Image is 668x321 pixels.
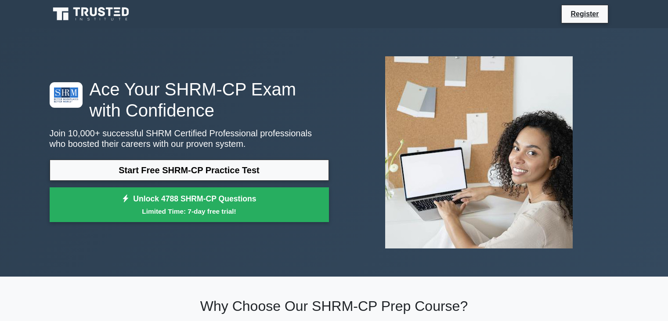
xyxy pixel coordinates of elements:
[50,298,619,314] h2: Why Choose Our SHRM-CP Prep Course?
[50,79,329,121] h1: Ace Your SHRM-CP Exam with Confidence
[565,8,604,19] a: Register
[50,160,329,181] a: Start Free SHRM-CP Practice Test
[50,128,329,149] p: Join 10,000+ successful SHRM Certified Professional professionals who boosted their careers with ...
[61,206,318,216] small: Limited Time: 7-day free trial!
[50,187,329,223] a: Unlock 4788 SHRM-CP QuestionsLimited Time: 7-day free trial!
